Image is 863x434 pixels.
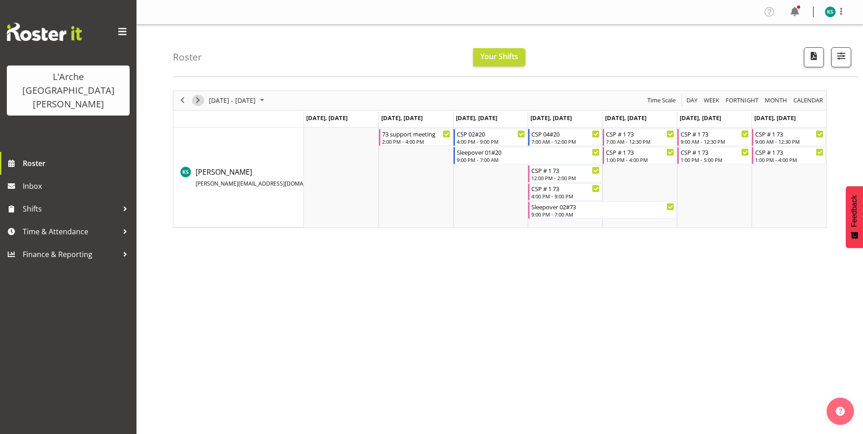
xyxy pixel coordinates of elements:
[754,114,796,122] span: [DATE], [DATE]
[752,147,826,164] div: Katherine Shaw"s event - CSP # 1 73 Begin From Sunday, October 12, 2025 at 1:00:00 PM GMT+13:00 E...
[456,114,497,122] span: [DATE], [DATE]
[304,128,826,227] table: Timeline Week of October 10, 2025
[804,47,824,67] button: Download a PDF of the roster according to the set date range.
[196,180,329,187] span: [PERSON_NAME][EMAIL_ADDRESS][DOMAIN_NAME]
[382,129,450,138] div: 73 support meeting
[531,211,674,218] div: 9:00 PM - 7:00 AM
[379,129,453,146] div: Katherine Shaw"s event - 73 support meeting Begin From Tuesday, October 7, 2025 at 2:00:00 PM GMT...
[646,95,677,106] button: Time Scale
[207,95,268,106] button: October 2025
[755,156,823,163] div: 1:00 PM - 4:00 PM
[646,95,676,106] span: Time Scale
[177,95,189,106] button: Previous
[603,147,676,164] div: Katherine Shaw"s event - CSP # 1 73 Begin From Friday, October 10, 2025 at 1:00:00 PM GMT+13:00 E...
[831,47,851,67] button: Filter Shifts
[531,192,600,200] div: 4:00 PM - 9:00 PM
[531,129,600,138] div: CSP 04#20
[7,23,82,41] img: Rosterit website logo
[702,95,721,106] button: Timeline Week
[173,128,304,227] td: Katherine Shaw resource
[681,138,749,145] div: 9:00 AM - 12:30 PM
[724,95,760,106] button: Fortnight
[531,138,600,145] div: 7:00 AM - 12:00 PM
[208,95,257,106] span: [DATE] - [DATE]
[173,91,827,228] div: Timeline Week of October 10, 2025
[23,247,118,261] span: Finance & Reporting
[846,186,863,248] button: Feedback - Show survey
[763,95,789,106] button: Timeline Month
[457,147,600,156] div: Sleepover 01#20
[530,114,572,122] span: [DATE], [DATE]
[764,95,788,106] span: Month
[703,95,720,106] span: Week
[606,129,674,138] div: CSP # 1 73
[605,114,646,122] span: [DATE], [DATE]
[528,183,602,201] div: Katherine Shaw"s event - CSP # 1 73 Begin From Thursday, October 9, 2025 at 4:00:00 PM GMT+13:00 ...
[725,95,759,106] span: Fortnight
[531,184,600,193] div: CSP # 1 73
[850,195,858,227] span: Feedback
[792,95,825,106] button: Month
[755,147,823,156] div: CSP # 1 73
[681,129,749,138] div: CSP # 1 73
[454,147,602,164] div: Katherine Shaw"s event - Sleepover 01#20 Begin From Wednesday, October 8, 2025 at 9:00:00 PM GMT+...
[792,95,824,106] span: calendar
[381,114,423,122] span: [DATE], [DATE]
[23,225,118,238] span: Time & Attendance
[680,114,721,122] span: [DATE], [DATE]
[681,147,749,156] div: CSP # 1 73
[206,91,270,110] div: October 06 - 12, 2025
[686,95,698,106] span: Day
[23,179,132,193] span: Inbox
[192,95,204,106] button: Next
[23,202,118,216] span: Shifts
[752,129,826,146] div: Katherine Shaw"s event - CSP # 1 73 Begin From Sunday, October 12, 2025 at 9:00:00 AM GMT+13:00 E...
[531,166,600,175] div: CSP # 1 73
[528,129,602,146] div: Katherine Shaw"s event - CSP 04#20 Begin From Thursday, October 9, 2025 at 7:00:00 AM GMT+13:00 E...
[196,167,365,188] span: [PERSON_NAME]
[603,129,676,146] div: Katherine Shaw"s event - CSP # 1 73 Begin From Friday, October 10, 2025 at 7:00:00 AM GMT+13:00 E...
[755,138,823,145] div: 9:00 AM - 12:30 PM
[606,147,674,156] div: CSP # 1 73
[677,147,751,164] div: Katherine Shaw"s event - CSP # 1 73 Begin From Saturday, October 11, 2025 at 1:00:00 PM GMT+13:00...
[531,174,600,182] div: 12:00 PM - 2:00 PM
[306,114,348,122] span: [DATE], [DATE]
[685,95,699,106] button: Timeline Day
[382,138,450,145] div: 2:00 PM - 4:00 PM
[16,70,121,111] div: L'Arche [GEOGRAPHIC_DATA][PERSON_NAME]
[457,129,525,138] div: CSP 02#20
[825,6,836,17] img: katherine-shaw10916.jpg
[606,156,674,163] div: 1:00 PM - 4:00 PM
[473,48,525,66] button: Your Shifts
[173,52,202,62] h4: Roster
[175,91,190,110] div: previous period
[190,91,206,110] div: next period
[23,156,132,170] span: Roster
[677,129,751,146] div: Katherine Shaw"s event - CSP # 1 73 Begin From Saturday, October 11, 2025 at 9:00:00 AM GMT+13:00...
[681,156,749,163] div: 1:00 PM - 5:00 PM
[528,165,602,182] div: Katherine Shaw"s event - CSP # 1 73 Begin From Thursday, October 9, 2025 at 12:00:00 PM GMT+13:00...
[836,407,845,416] img: help-xxl-2.png
[480,51,518,61] span: Your Shifts
[531,202,674,211] div: Sleepover 02#73
[606,138,674,145] div: 7:00 AM - 12:30 PM
[528,202,676,219] div: Katherine Shaw"s event - Sleepover 02#73 Begin From Thursday, October 9, 2025 at 9:00:00 PM GMT+1...
[454,129,527,146] div: Katherine Shaw"s event - CSP 02#20 Begin From Wednesday, October 8, 2025 at 4:00:00 PM GMT+13:00 ...
[457,156,600,163] div: 9:00 PM - 7:00 AM
[196,167,365,188] a: [PERSON_NAME][PERSON_NAME][EMAIL_ADDRESS][DOMAIN_NAME]
[457,138,525,145] div: 4:00 PM - 9:00 PM
[755,129,823,138] div: CSP # 1 73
